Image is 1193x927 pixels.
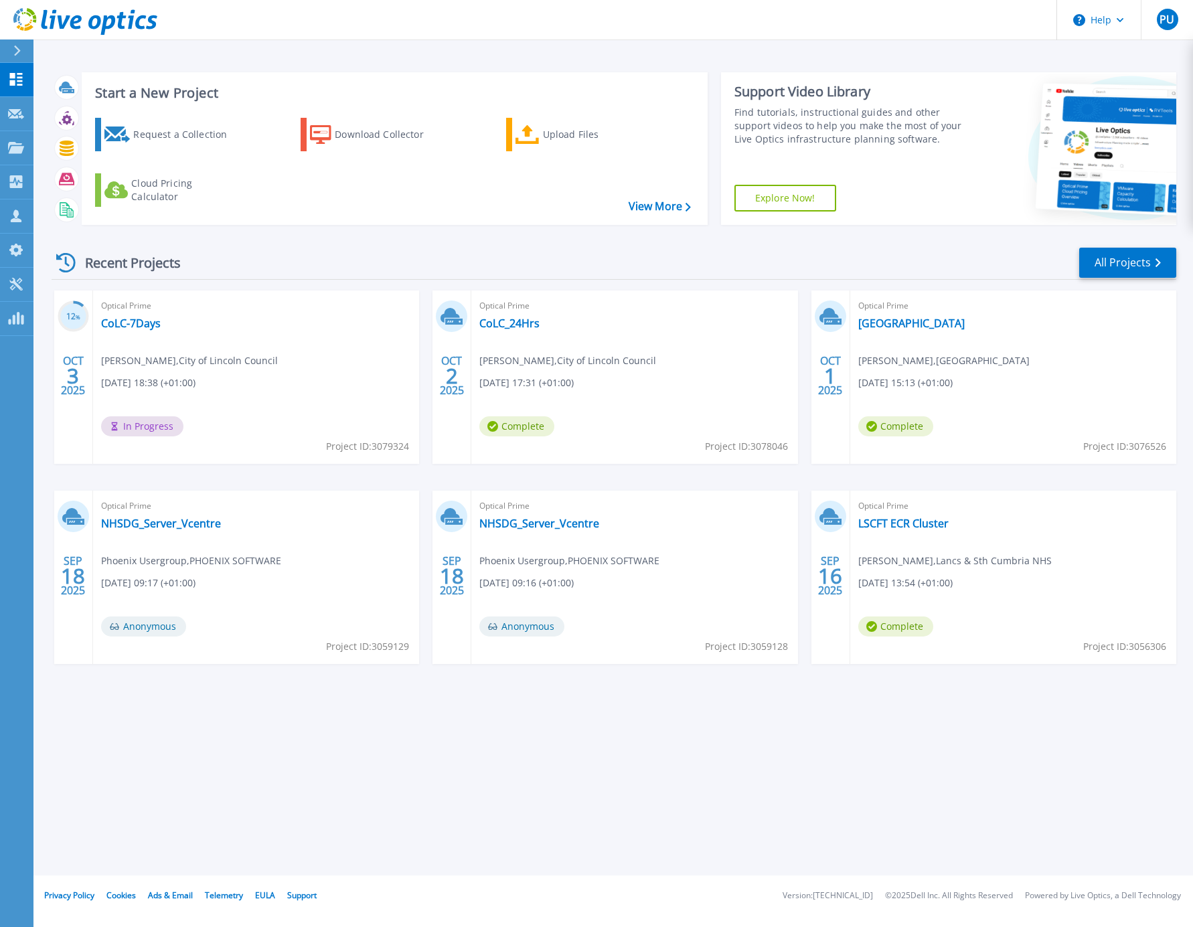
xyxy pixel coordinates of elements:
[439,552,465,600] div: SEP 2025
[101,317,161,330] a: CoLC-7Days
[101,554,281,568] span: Phoenix Usergroup , PHOENIX SOFTWARE
[1025,892,1181,900] li: Powered by Live Optics, a Dell Technology
[326,439,409,454] span: Project ID: 3079324
[95,173,244,207] a: Cloud Pricing Calculator
[858,517,949,530] a: LSCFT ECR Cluster
[58,309,89,325] h3: 12
[1083,439,1166,454] span: Project ID: 3076526
[479,317,540,330] a: CoLC_24Hrs
[479,375,574,390] span: [DATE] 17:31 (+01:00)
[101,299,411,313] span: Optical Prime
[287,890,317,901] a: Support
[543,121,650,148] div: Upload Files
[734,185,836,212] a: Explore Now!
[1079,248,1176,278] a: All Projects
[858,416,933,436] span: Complete
[479,353,656,368] span: [PERSON_NAME] , City of Lincoln Council
[479,517,599,530] a: NHSDG_Server_Vcentre
[479,499,789,513] span: Optical Prime
[101,416,183,436] span: In Progress
[1083,639,1166,654] span: Project ID: 3056306
[705,639,788,654] span: Project ID: 3059128
[61,570,85,582] span: 18
[106,890,136,901] a: Cookies
[479,576,574,590] span: [DATE] 09:16 (+01:00)
[1160,14,1174,25] span: PU
[101,576,195,590] span: [DATE] 09:17 (+01:00)
[439,351,465,400] div: OCT 2025
[101,616,186,637] span: Anonymous
[44,890,94,901] a: Privacy Policy
[131,177,238,203] div: Cloud Pricing Calculator
[858,317,965,330] a: [GEOGRAPHIC_DATA]
[326,639,409,654] span: Project ID: 3059129
[629,200,691,213] a: View More
[479,616,564,637] span: Anonymous
[885,892,1013,900] li: © 2025 Dell Inc. All Rights Reserved
[133,121,240,148] div: Request a Collection
[705,439,788,454] span: Project ID: 3078046
[95,86,690,100] h3: Start a New Project
[858,499,1168,513] span: Optical Prime
[734,106,965,146] div: Find tutorials, instructional guides and other support videos to help you make the most of your L...
[817,552,843,600] div: SEP 2025
[858,616,933,637] span: Complete
[101,517,221,530] a: NHSDG_Server_Vcentre
[148,890,193,901] a: Ads & Email
[506,118,655,151] a: Upload Files
[301,118,450,151] a: Download Collector
[479,554,659,568] span: Phoenix Usergroup , PHOENIX SOFTWARE
[440,570,464,582] span: 18
[858,576,953,590] span: [DATE] 13:54 (+01:00)
[101,375,195,390] span: [DATE] 18:38 (+01:00)
[335,121,442,148] div: Download Collector
[479,416,554,436] span: Complete
[101,499,411,513] span: Optical Prime
[479,299,789,313] span: Optical Prime
[818,570,842,582] span: 16
[734,83,965,100] div: Support Video Library
[60,552,86,600] div: SEP 2025
[205,890,243,901] a: Telemetry
[824,370,836,382] span: 1
[817,351,843,400] div: OCT 2025
[255,890,275,901] a: EULA
[858,299,1168,313] span: Optical Prime
[783,892,873,900] li: Version: [TECHNICAL_ID]
[858,353,1030,368] span: [PERSON_NAME] , [GEOGRAPHIC_DATA]
[446,370,458,382] span: 2
[52,246,199,279] div: Recent Projects
[858,554,1052,568] span: [PERSON_NAME] , Lancs & Sth Cumbria NHS
[101,353,278,368] span: [PERSON_NAME] , City of Lincoln Council
[60,351,86,400] div: OCT 2025
[858,375,953,390] span: [DATE] 15:13 (+01:00)
[76,313,80,321] span: %
[67,370,79,382] span: 3
[95,118,244,151] a: Request a Collection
